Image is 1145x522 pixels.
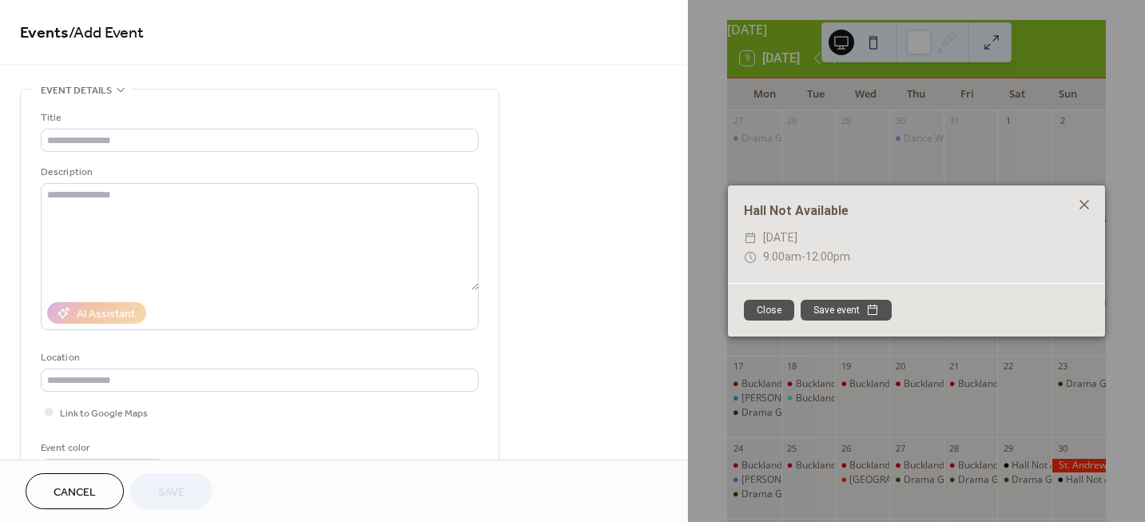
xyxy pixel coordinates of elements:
span: 9:00am [763,250,801,263]
div: Event color [41,440,161,456]
div: ​ [744,248,757,267]
span: Cancel [54,484,96,501]
div: Hall Not Available [728,201,1105,221]
a: Events [20,18,69,49]
div: Location [41,349,475,366]
span: Link to Google Maps [60,405,148,422]
span: [DATE] [763,229,797,248]
div: Description [41,164,475,181]
span: - [801,250,805,263]
span: / Add Event [69,18,144,49]
button: Close [744,300,794,321]
span: Event details [41,82,112,99]
button: Save event [801,300,892,321]
span: 12:00pm [805,250,850,263]
div: Title [41,110,475,126]
button: Cancel [26,473,124,509]
div: ​ [744,229,757,248]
